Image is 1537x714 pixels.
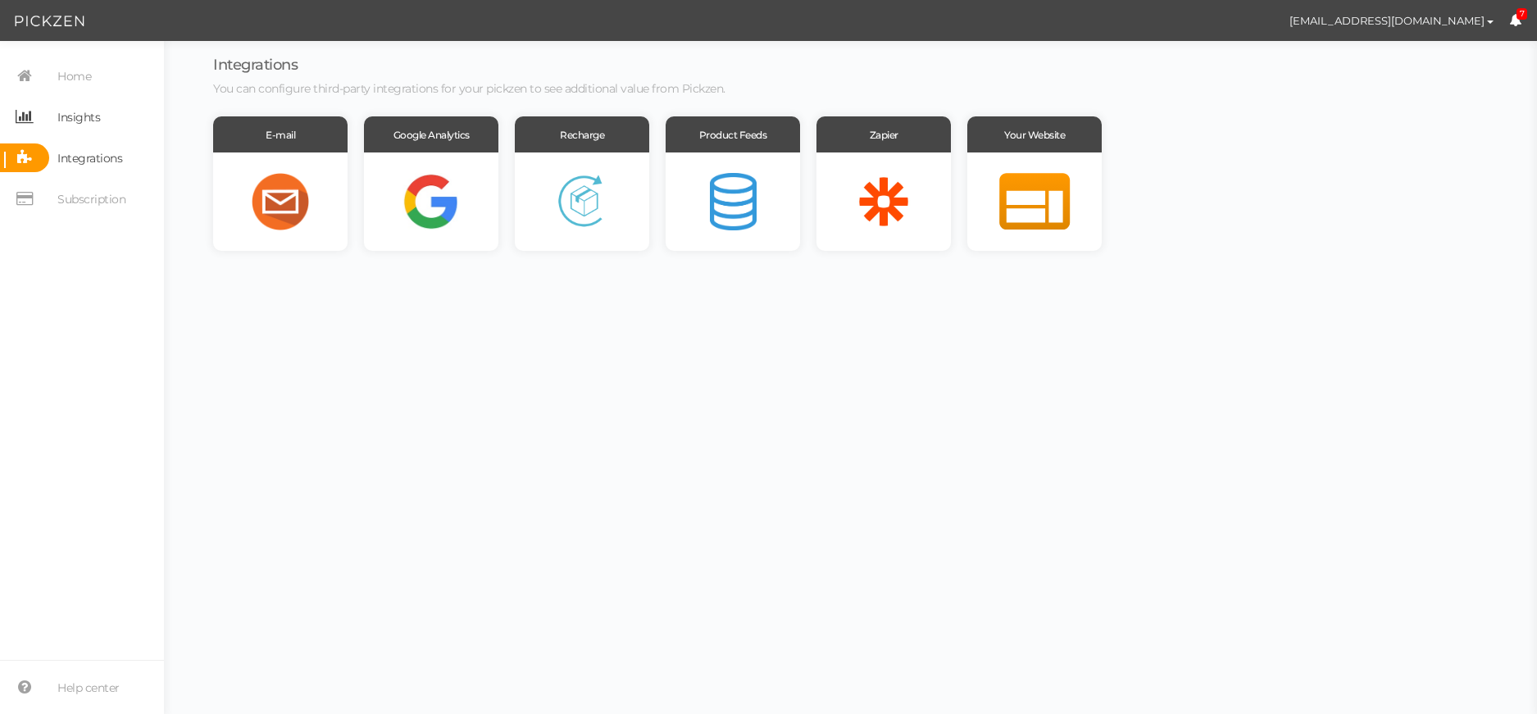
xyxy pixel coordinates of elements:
div: Google Analytics [364,116,498,152]
img: 1e5ca9e13a0ff5c6b3e8a59aac4db333 [1245,7,1274,35]
span: 7 [1517,8,1528,20]
button: [EMAIL_ADDRESS][DOMAIN_NAME] [1274,7,1509,34]
img: Pickzen logo [15,11,84,31]
span: Your Website [1004,129,1065,141]
span: Product Feeds [699,129,767,141]
span: You can configure third-party integrations for your pickzen to see additional value from Pickzen. [213,81,725,96]
div: Zapier [816,116,951,152]
div: E-mail [213,116,348,152]
span: [EMAIL_ADDRESS][DOMAIN_NAME] [1289,14,1485,27]
span: Insights [57,104,100,130]
div: Recharge [515,116,649,152]
span: Home [57,63,91,89]
span: Integrations [57,145,122,171]
span: Help center [57,675,120,701]
span: Integrations [213,56,298,74]
span: Subscription [57,186,125,212]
